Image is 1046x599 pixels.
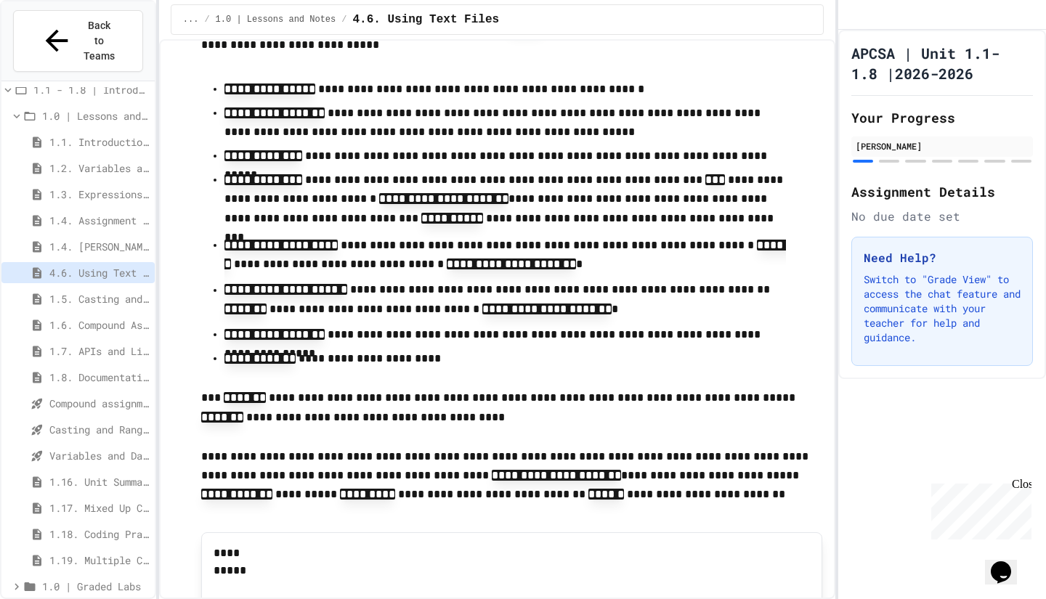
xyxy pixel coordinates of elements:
div: No due date set [851,208,1033,225]
span: / [204,14,209,25]
span: 1.19. Multiple Choice Exercises for Unit 1a (1.1-1.6) [49,553,149,568]
span: 1.17. Mixed Up Code Practice 1.1-1.6 [49,500,149,516]
span: Compound assignment operators - Quiz [49,396,149,411]
h3: Need Help? [864,249,1021,266]
h2: Assignment Details [851,182,1033,202]
span: 1.0 | Lessons and Notes [216,14,336,25]
span: 4.6. Using Text Files [49,265,149,280]
span: 1.7. APIs and Libraries [49,343,149,359]
span: Variables and Data Types - Quiz [49,448,149,463]
span: 1.18. Coding Practice 1a (1.1-1.6) [49,526,149,542]
span: 1.8. Documentation with Comments and Preconditions [49,370,149,385]
iframe: chat widget [985,541,1031,584]
span: 1.5. Casting and Ranges of Values [49,291,149,306]
span: 1.2. Variables and Data Types [49,160,149,176]
span: 1.1 - 1.8 | Introduction to Java [33,82,149,97]
span: 1.16. Unit Summary 1a (1.1-1.6) [49,474,149,489]
span: 1.4. [PERSON_NAME] and User Input [49,239,149,254]
span: Back to Teams [82,18,116,64]
span: 1.4. Assignment and Input [49,213,149,228]
iframe: chat widget [925,478,1031,539]
span: Casting and Ranges of variables - Quiz [49,422,149,437]
h2: Your Progress [851,107,1033,128]
span: 1.3. Expressions and Output [New] [49,187,149,202]
span: ... [183,14,199,25]
span: / [341,14,346,25]
span: 1.0 | Graded Labs [42,579,149,594]
span: 1.0 | Lessons and Notes [42,108,149,123]
h1: APCSA | Unit 1.1- 1.8 |2026-2026 [851,43,1033,83]
p: Switch to "Grade View" to access the chat feature and communicate with your teacher for help and ... [864,272,1021,345]
span: 1.1. Introduction to Algorithms, Programming, and Compilers [49,134,149,150]
span: 1.6. Compound Assignment Operators [49,317,149,333]
div: [PERSON_NAME] [856,139,1029,152]
button: Back to Teams [13,10,143,72]
div: Chat with us now!Close [6,6,100,92]
span: 4.6. Using Text Files [352,11,499,28]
